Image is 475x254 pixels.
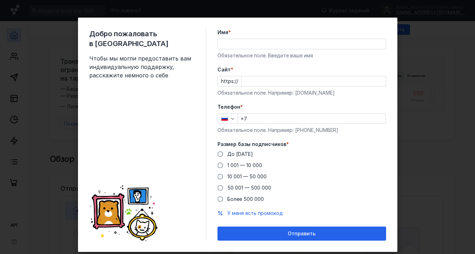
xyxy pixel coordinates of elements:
[227,162,262,168] span: 1 001 — 10 000
[217,29,228,36] span: Имя
[227,173,267,179] span: 10 001 — 50 000
[217,127,386,134] div: Обязательное поле. Например: [PHONE_NUMBER]
[217,52,386,59] div: Обязательное поле. Введите ваше имя
[217,103,240,110] span: Телефон
[217,227,386,241] button: Отправить
[217,66,231,73] span: Cайт
[89,54,195,80] span: Чтобы мы могли предоставить вам индивидуальную поддержку, расскажите немного о себе
[217,89,386,96] div: Обязательное поле. Например: [DOMAIN_NAME]
[217,141,286,148] span: Размер базы подписчиков
[227,210,283,217] button: У меня есть промокод
[227,185,271,191] span: 50 001 — 500 000
[227,151,253,157] span: До [DATE]
[227,210,283,216] span: У меня есть промокод
[227,196,264,202] span: Более 500 000
[288,231,315,237] span: Отправить
[89,29,195,49] span: Добро пожаловать в [GEOGRAPHIC_DATA]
